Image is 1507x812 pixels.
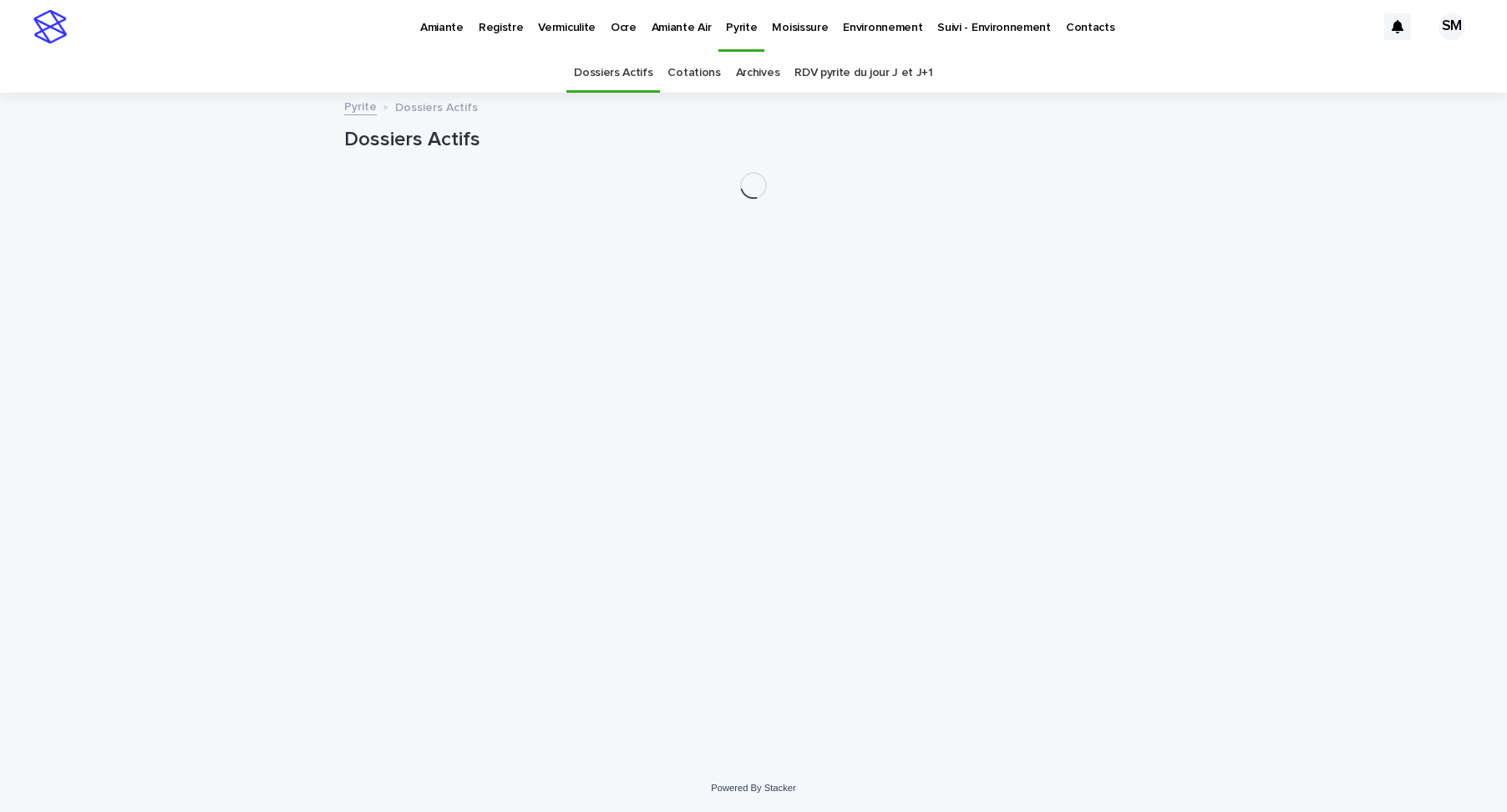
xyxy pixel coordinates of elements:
[667,53,720,93] a: Cotations
[344,128,1163,152] h1: Dossiers Actifs
[736,53,780,93] a: Archives
[711,783,795,793] a: Powered By Stacker
[395,97,478,115] p: Dossiers Actifs
[344,96,377,115] a: Pyrite
[1438,13,1465,40] div: SM
[33,10,67,43] img: stacker-logo-s-only.png
[574,53,652,93] a: Dossiers Actifs
[794,53,933,93] a: RDV pyrite du jour J et J+1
